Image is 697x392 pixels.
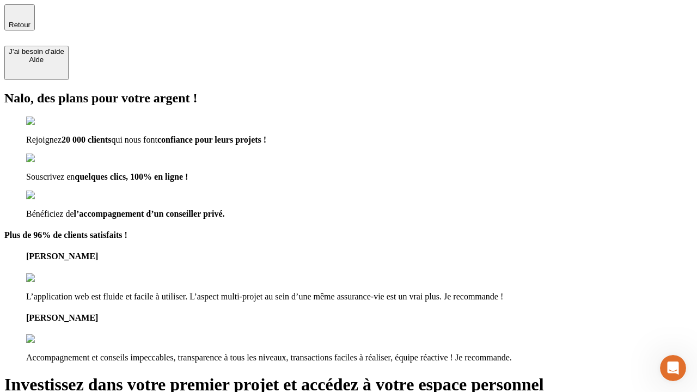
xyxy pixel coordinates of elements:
span: 20 000 clients [62,135,112,144]
h4: Plus de 96% de clients satisfaits ! [4,230,693,240]
h2: Nalo, des plans pour votre argent ! [4,91,693,106]
span: quelques clics, 100% en ligne ! [75,172,188,181]
button: J’ai besoin d'aideAide [4,46,69,80]
img: checkmark [26,191,73,200]
span: Rejoignez [26,135,62,144]
div: J’ai besoin d'aide [9,47,64,56]
span: Bénéficiez de [26,209,74,218]
p: L’application web est fluide et facile à utiliser. L’aspect multi-projet au sein d’une même assur... [26,292,693,302]
button: Retour [4,4,35,30]
img: reviews stars [26,273,80,283]
iframe: Intercom live chat [660,355,686,381]
img: checkmark [26,154,73,163]
div: Aide [9,56,64,64]
span: Retour [9,21,30,29]
img: checkmark [26,117,73,126]
span: l’accompagnement d’un conseiller privé. [74,209,225,218]
h4: [PERSON_NAME] [26,252,693,261]
span: confiance pour leurs projets ! [157,135,266,144]
span: qui nous font [111,135,157,144]
h4: [PERSON_NAME] [26,313,693,323]
img: reviews stars [26,334,80,344]
p: Accompagnement et conseils impeccables, transparence à tous les niveaux, transactions faciles à r... [26,353,693,363]
span: Souscrivez en [26,172,75,181]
